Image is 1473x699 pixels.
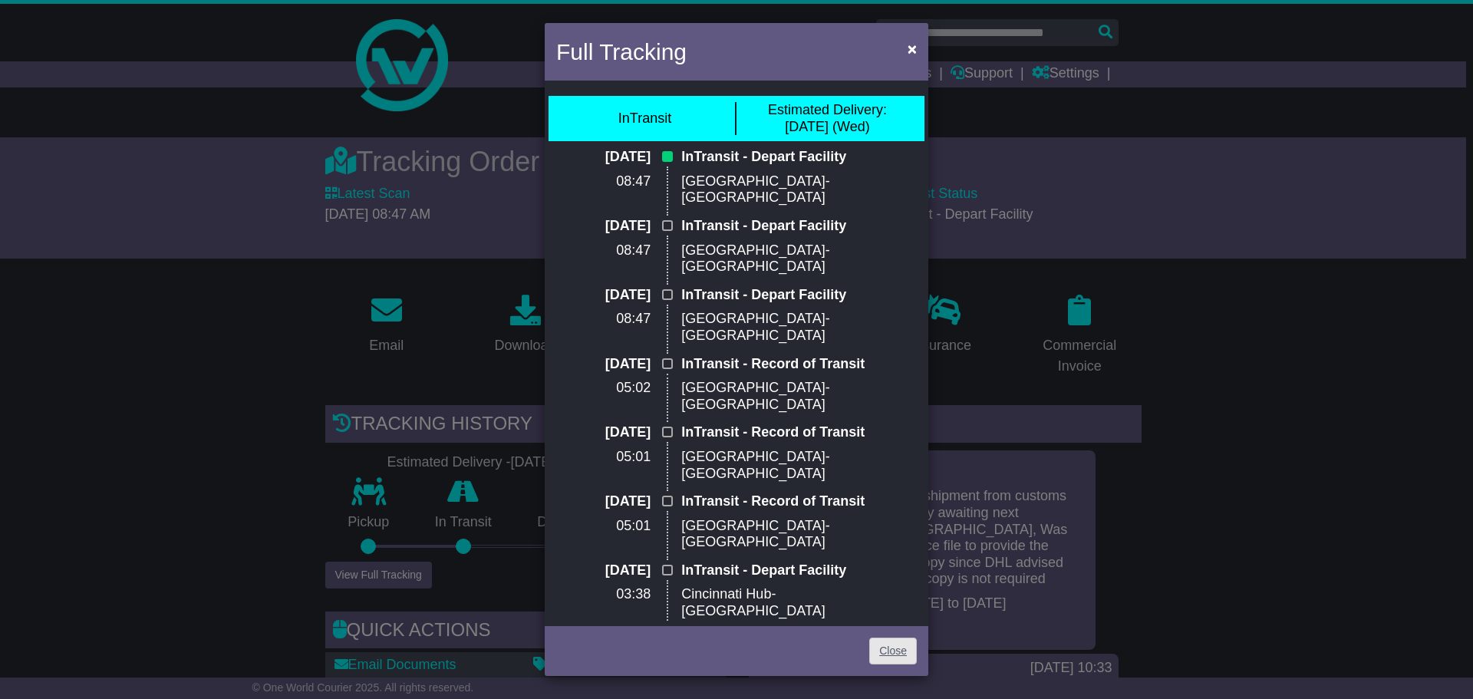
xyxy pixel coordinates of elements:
[681,287,917,304] p: InTransit - Depart Facility
[556,173,651,190] p: 08:47
[681,518,917,551] p: [GEOGRAPHIC_DATA]-[GEOGRAPHIC_DATA]
[908,40,917,58] span: ×
[618,110,671,127] div: InTransit
[681,311,917,344] p: [GEOGRAPHIC_DATA]-[GEOGRAPHIC_DATA]
[681,380,917,413] p: [GEOGRAPHIC_DATA]-[GEOGRAPHIC_DATA]
[556,380,651,397] p: 05:02
[768,102,887,117] span: Estimated Delivery:
[681,586,917,619] p: Cincinnati Hub-[GEOGRAPHIC_DATA]
[681,149,917,166] p: InTransit - Depart Facility
[681,493,917,510] p: InTransit - Record of Transit
[556,562,651,579] p: [DATE]
[681,173,917,206] p: [GEOGRAPHIC_DATA]-[GEOGRAPHIC_DATA]
[556,493,651,510] p: [DATE]
[768,102,887,135] div: [DATE] (Wed)
[681,218,917,235] p: InTransit - Depart Facility
[869,638,917,664] a: Close
[556,287,651,304] p: [DATE]
[556,242,651,259] p: 08:47
[556,311,651,328] p: 08:47
[681,562,917,579] p: InTransit - Depart Facility
[681,242,917,275] p: [GEOGRAPHIC_DATA]-[GEOGRAPHIC_DATA]
[681,449,917,482] p: [GEOGRAPHIC_DATA]-[GEOGRAPHIC_DATA]
[900,33,924,64] button: Close
[556,149,651,166] p: [DATE]
[556,424,651,441] p: [DATE]
[556,586,651,603] p: 03:38
[556,218,651,235] p: [DATE]
[681,356,917,373] p: InTransit - Record of Transit
[556,449,651,466] p: 05:01
[556,518,651,535] p: 05:01
[556,356,651,373] p: [DATE]
[556,35,687,69] h4: Full Tracking
[681,424,917,441] p: InTransit - Record of Transit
